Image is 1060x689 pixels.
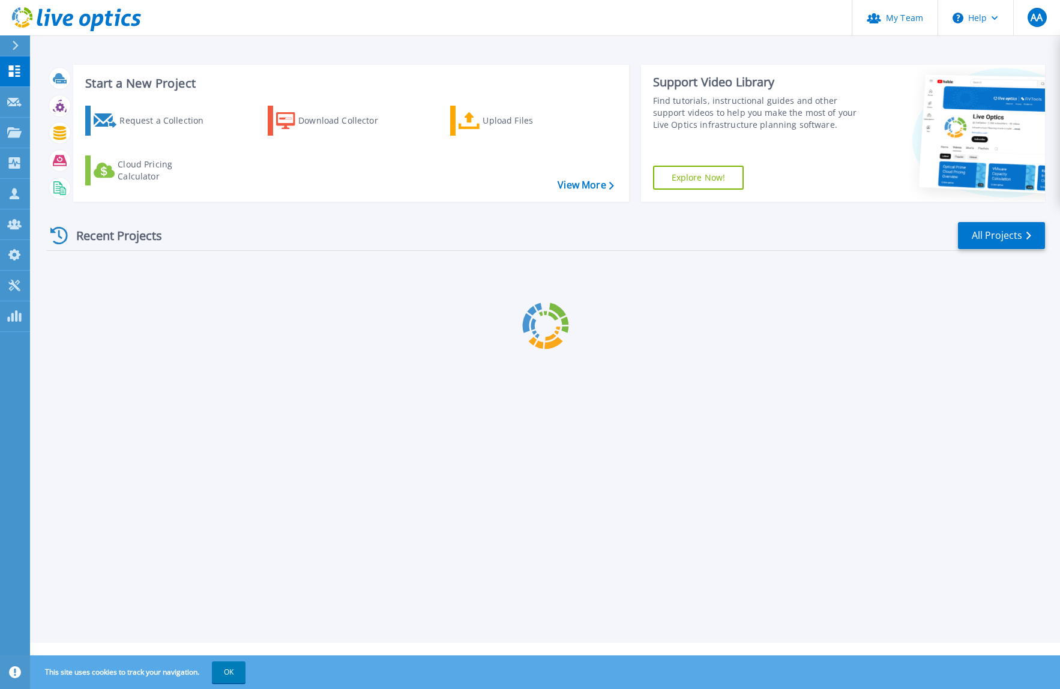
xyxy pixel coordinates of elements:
a: Request a Collection [85,106,219,136]
div: Recent Projects [46,221,178,250]
a: View More [558,179,613,191]
div: Cloud Pricing Calculator [118,158,214,182]
div: Support Video Library [653,74,858,90]
a: All Projects [958,222,1045,249]
h3: Start a New Project [85,77,613,90]
a: Cloud Pricing Calculator [85,155,219,185]
div: Download Collector [298,109,394,133]
div: Request a Collection [119,109,215,133]
span: AA [1031,13,1043,22]
a: Explore Now! [653,166,744,190]
span: This site uses cookies to track your navigation. [33,661,245,683]
div: Find tutorials, instructional guides and other support videos to help you make the most of your L... [653,95,858,131]
div: Upload Files [483,109,579,133]
button: OK [212,661,245,683]
a: Download Collector [268,106,402,136]
a: Upload Files [450,106,584,136]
